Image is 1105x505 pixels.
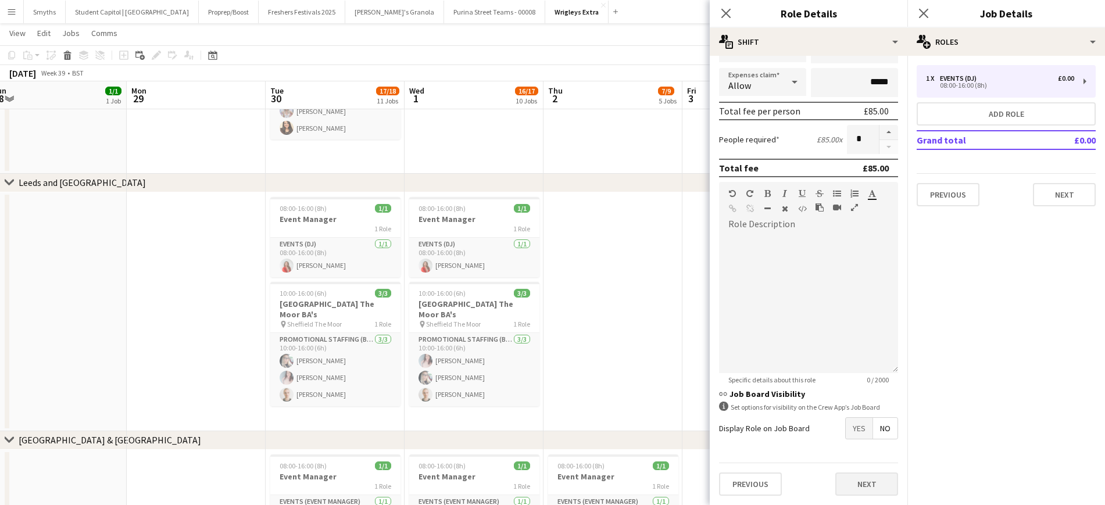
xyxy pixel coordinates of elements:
span: 16/17 [515,87,538,95]
div: Leeds and [GEOGRAPHIC_DATA] [19,177,146,188]
button: Next [835,472,898,496]
button: Freshers Festivals 2025 [259,1,345,23]
div: 08:00-16:00 (8h)1/1Event Manager1 RoleEvents (DJ)1/108:00-16:00 (8h)[PERSON_NAME] [409,197,539,277]
span: Fri [687,85,696,96]
div: 08:00-16:00 (8h) [926,83,1074,88]
app-card-role: Promotional Staffing (Brand Ambassadors)3/310:00-16:00 (6h)[PERSON_NAME][PERSON_NAME][PERSON_NAME] [409,333,539,406]
span: 1/1 [514,204,530,213]
span: 1 Role [374,482,391,490]
button: Smyths [24,1,66,23]
label: Display Role on Job Board [719,423,810,434]
span: 30 [269,92,284,105]
span: 1/1 [375,204,391,213]
span: 0 / 2000 [857,375,898,384]
button: Underline [798,189,806,198]
button: Previous [917,183,979,206]
span: 29 [130,92,146,105]
div: £85.00 [863,162,889,174]
div: 1 x [926,74,940,83]
span: 1 Role [374,320,391,328]
span: 1/1 [514,461,530,470]
div: £85.00 [864,105,889,117]
span: Allow [728,80,751,91]
span: 1 Role [652,482,669,490]
h3: Role Details [710,6,907,21]
button: Increase [879,125,898,140]
button: [PERSON_NAME]'s Granola [345,1,444,23]
span: Comms [91,28,117,38]
h3: Event Manager [548,471,678,482]
app-job-card: 10:00-16:00 (6h)3/3[GEOGRAPHIC_DATA] The Moor BA's Sheffield The Moor1 RolePromotional Staffing (... [270,282,400,406]
div: Set options for visibility on the Crew App’s Job Board [719,402,898,413]
a: Comms [87,26,122,41]
span: Yes [846,418,872,439]
button: Fullscreen [850,203,859,212]
span: Wed [409,85,424,96]
span: 1 Role [513,224,530,233]
span: 08:00-16:00 (8h) [419,461,466,470]
span: 1 Role [513,320,530,328]
span: Mon [131,85,146,96]
app-job-card: 10:00-16:00 (6h)3/3[GEOGRAPHIC_DATA] The Moor BA's Sheffield The Moor1 RolePromotional Staffing (... [409,282,539,406]
div: BST [72,69,84,77]
span: 10:00-16:00 (6h) [280,289,327,298]
span: Week 39 [38,69,67,77]
app-card-role: Events (DJ)1/108:00-16:00 (8h)[PERSON_NAME] [270,238,400,277]
button: Horizontal Line [763,204,771,213]
td: £0.00 [1040,131,1096,149]
span: Edit [37,28,51,38]
span: No [873,418,897,439]
div: Roles [907,28,1105,56]
div: [DATE] [9,67,36,79]
h3: Event Manager [409,214,539,224]
div: 5 Jobs [659,96,677,105]
td: Grand total [917,131,1040,149]
button: Ordered List [850,189,859,198]
button: Add role [917,102,1096,126]
button: Text Color [868,189,876,198]
a: View [5,26,30,41]
h3: Event Manager [409,471,539,482]
span: 1 Role [374,224,391,233]
button: Purina Street Teams - 00008 [444,1,545,23]
a: Edit [33,26,55,41]
div: £85.00 x [817,134,842,145]
span: 1/1 [653,461,669,470]
div: Shift [710,28,907,56]
div: [GEOGRAPHIC_DATA] & [GEOGRAPHIC_DATA] [19,434,201,446]
h3: Job Details [907,6,1105,21]
app-job-card: 08:00-16:00 (8h)1/1Event Manager1 RoleEvents (DJ)1/108:00-16:00 (8h)[PERSON_NAME] [270,197,400,277]
button: Proprep/Boost [199,1,259,23]
div: Total fee per person [719,105,800,117]
button: Student Capitol | [GEOGRAPHIC_DATA] [66,1,199,23]
span: Jobs [62,28,80,38]
button: Wrigleys Extra [545,1,609,23]
span: 08:00-16:00 (8h) [280,204,327,213]
app-card-role: Promotional Staffing (Brand Ambassadors)3/310:00-16:00 (6h)[PERSON_NAME][PERSON_NAME][PERSON_NAME] [270,333,400,406]
div: £0.00 [1058,74,1074,83]
span: 08:00-16:00 (8h) [419,204,466,213]
span: 10:00-16:00 (6h) [419,289,466,298]
h3: Event Manager [270,471,400,482]
span: Tue [270,85,284,96]
span: 08:00-16:00 (8h) [557,461,605,470]
div: 1 Job [106,96,121,105]
h3: Job Board Visibility [719,389,898,399]
span: 08:00-16:00 (8h) [280,461,327,470]
div: Events (DJ) [940,74,981,83]
button: Paste as plain text [816,203,824,212]
span: 2 [546,92,563,105]
div: 10 Jobs [516,96,538,105]
h3: [GEOGRAPHIC_DATA] The Moor BA's [409,299,539,320]
button: Unordered List [833,189,841,198]
button: Strikethrough [816,189,824,198]
span: Thu [548,85,563,96]
span: 1 Role [513,482,530,490]
span: 3 [685,92,696,105]
div: 11 Jobs [377,96,399,105]
span: View [9,28,26,38]
label: People required [719,134,779,145]
span: Specific details about this role [719,375,825,384]
h3: [GEOGRAPHIC_DATA] The Moor BA's [270,299,400,320]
